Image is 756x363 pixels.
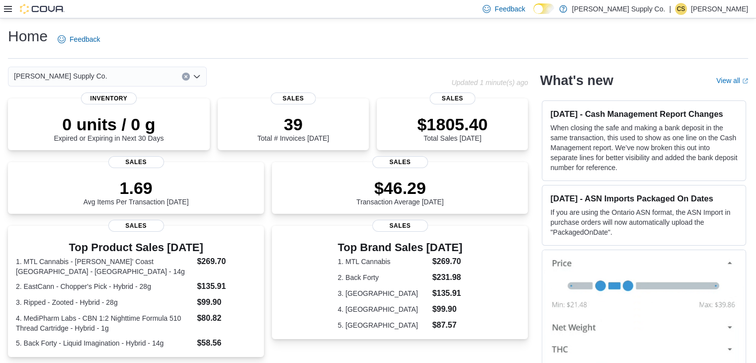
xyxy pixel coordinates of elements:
[54,114,164,134] p: 0 units / 0 g
[197,337,256,349] dd: $58.56
[197,312,256,324] dd: $80.82
[8,26,48,46] h1: Home
[337,288,428,298] dt: 3. [GEOGRAPHIC_DATA]
[430,92,475,104] span: Sales
[716,77,748,85] a: View allExternal link
[550,207,738,237] p: If you are using the Ontario ASN format, the ASN Import in purchase orders will now automatically...
[540,73,613,89] h2: What's new
[197,280,256,292] dd: $135.91
[533,3,554,14] input: Dark Mode
[16,313,193,333] dt: 4. MediPharm Labs - CBN 1:2 Nighttime Formula 510 Thread Cartridge - Hybrid - 1g
[669,3,671,15] p: |
[337,304,428,314] dt: 4. [GEOGRAPHIC_DATA]
[432,303,463,315] dd: $99.90
[495,4,525,14] span: Feedback
[197,296,256,308] dd: $99.90
[108,220,164,232] span: Sales
[81,92,137,104] span: Inventory
[337,242,462,254] h3: Top Brand Sales [DATE]
[677,3,685,15] span: CS
[70,34,100,44] span: Feedback
[356,178,444,206] div: Transaction Average [DATE]
[16,257,193,276] dt: 1. MTL Cannabis - [PERSON_NAME]' Coast [GEOGRAPHIC_DATA] - [GEOGRAPHIC_DATA] - 14g
[257,114,329,142] div: Total # Invoices [DATE]
[550,123,738,173] p: When closing the safe and making a bank deposit in the same transaction, this used to show as one...
[16,338,193,348] dt: 5. Back Forty - Liquid Imagination - Hybrid - 14g
[16,297,193,307] dt: 3. Ripped - Zooted - Hybrid - 28g
[14,70,107,82] span: [PERSON_NAME] Supply Co.
[108,156,164,168] span: Sales
[337,320,428,330] dt: 5. [GEOGRAPHIC_DATA]
[337,257,428,267] dt: 1. MTL Cannabis
[337,272,428,282] dt: 2. Back Forty
[182,73,190,81] button: Clear input
[84,178,189,206] div: Avg Items Per Transaction [DATE]
[432,319,463,331] dd: $87.57
[197,256,256,268] dd: $269.70
[572,3,666,15] p: [PERSON_NAME] Supply Co.
[675,3,687,15] div: Charisma Santos
[372,220,428,232] span: Sales
[193,73,201,81] button: Open list of options
[432,272,463,283] dd: $231.98
[54,29,104,49] a: Feedback
[270,92,316,104] span: Sales
[550,109,738,119] h3: [DATE] - Cash Management Report Changes
[16,281,193,291] dt: 2. EastCann - Chopper's Pick - Hybrid - 28g
[550,193,738,203] h3: [DATE] - ASN Imports Packaged On Dates
[417,114,488,142] div: Total Sales [DATE]
[257,114,329,134] p: 39
[742,78,748,84] svg: External link
[54,114,164,142] div: Expired or Expiring in Next 30 Days
[372,156,428,168] span: Sales
[84,178,189,198] p: 1.69
[451,79,528,87] p: Updated 1 minute(s) ago
[432,287,463,299] dd: $135.91
[432,256,463,268] dd: $269.70
[691,3,748,15] p: [PERSON_NAME]
[16,242,256,254] h3: Top Product Sales [DATE]
[20,4,65,14] img: Cova
[356,178,444,198] p: $46.29
[417,114,488,134] p: $1805.40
